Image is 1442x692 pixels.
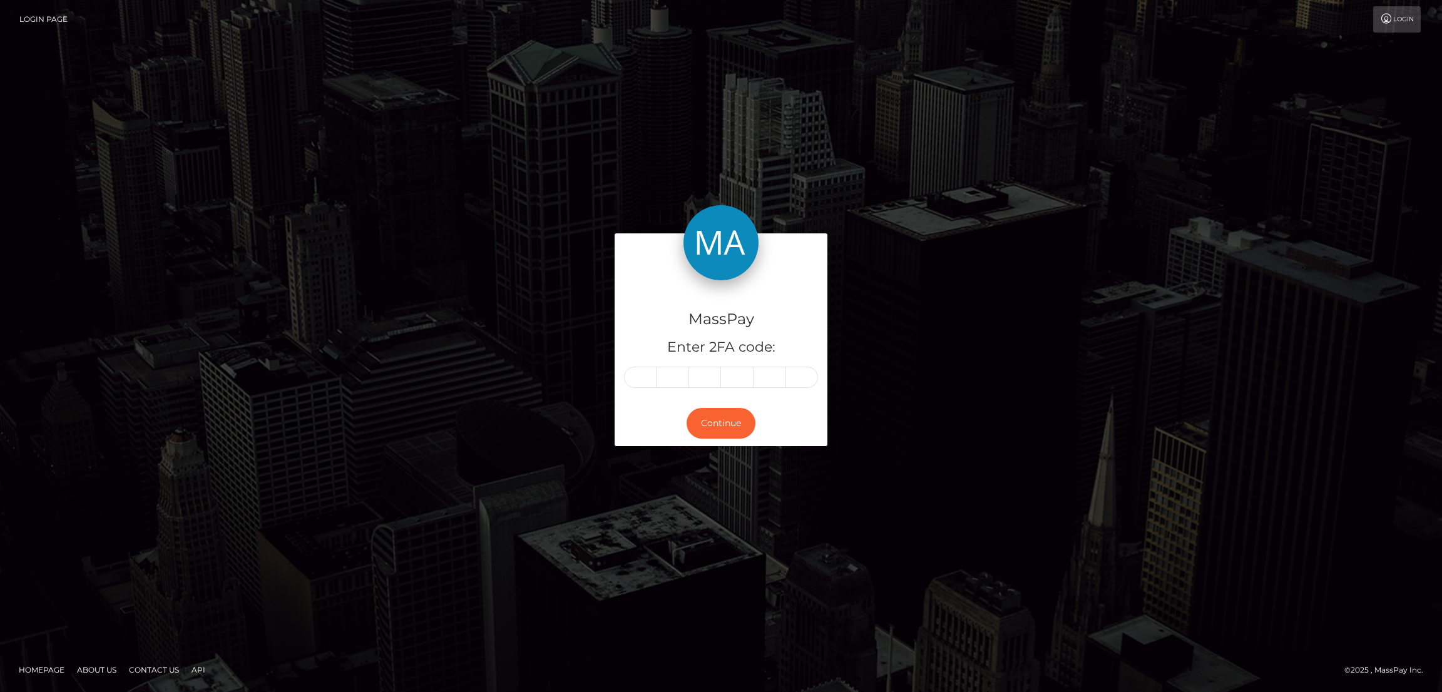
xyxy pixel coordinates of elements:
div: © 2025 , MassPay Inc. [1344,663,1433,677]
a: API [187,660,210,679]
img: MassPay [683,205,759,280]
a: Login Page [19,6,68,33]
a: About Us [72,660,121,679]
a: Login [1373,6,1421,33]
a: Contact Us [124,660,184,679]
h4: MassPay [624,308,818,330]
a: Homepage [14,660,69,679]
button: Continue [687,408,755,439]
h5: Enter 2FA code: [624,338,818,357]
